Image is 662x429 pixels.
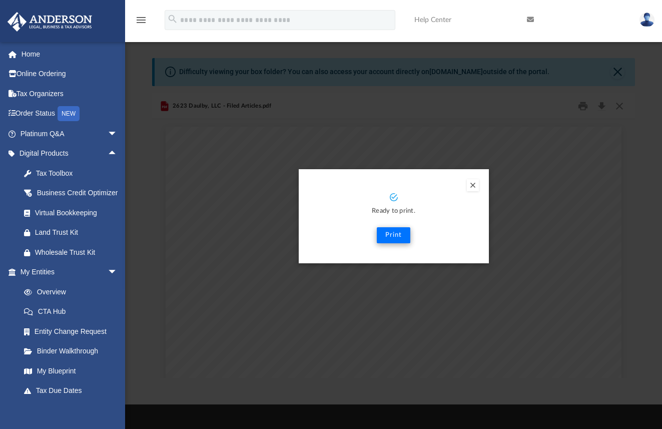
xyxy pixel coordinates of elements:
div: Land Trust Kit [35,226,120,239]
button: Print [377,227,410,243]
div: NEW [58,106,80,121]
a: menu [135,19,147,26]
a: Binder Walkthrough [14,341,133,361]
i: menu [135,14,147,26]
img: Anderson Advisors Platinum Portal [5,12,95,32]
a: Tax Due Dates [14,381,133,401]
a: CTA Hub [14,302,133,322]
a: My Entitiesarrow_drop_down [7,262,133,282]
a: Overview [14,282,133,302]
span: arrow_drop_down [108,124,128,144]
a: Business Credit Optimizer [14,183,133,203]
a: Platinum Q&Aarrow_drop_down [7,124,133,144]
a: Home [7,44,133,64]
a: Digital Productsarrow_drop_up [7,144,133,164]
a: Online Ordering [7,64,133,84]
span: arrow_drop_down [108,262,128,283]
a: Land Trust Kit [14,223,133,243]
i: search [167,14,178,25]
div: Wholesale Trust Kit [35,246,120,259]
a: Virtual Bookkeeping [14,203,133,223]
a: Tax Organizers [7,84,133,104]
span: arrow_drop_up [108,144,128,164]
div: Virtual Bookkeeping [35,207,120,219]
img: User Pic [639,13,654,27]
p: Ready to print. [309,206,479,217]
div: Business Credit Optimizer [35,187,120,199]
div: Preview [152,93,635,378]
a: Entity Change Request [14,321,133,341]
a: Wholesale Trust Kit [14,242,133,262]
a: My Blueprint [14,361,128,381]
a: Tax Toolbox [14,163,133,183]
div: Tax Toolbox [35,167,120,180]
a: Order StatusNEW [7,104,133,124]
